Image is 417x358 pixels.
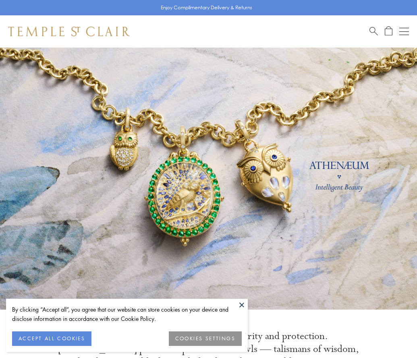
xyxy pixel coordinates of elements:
[161,4,252,12] p: Enjoy Complimentary Delivery & Returns
[8,27,130,36] img: Temple St. Clair
[399,27,409,36] button: Open navigation
[369,26,378,36] a: Search
[385,26,392,36] a: Open Shopping Bag
[169,331,242,346] button: COOKIES SETTINGS
[12,305,242,323] div: By clicking “Accept all”, you agree that our website can store cookies on your device and disclos...
[12,331,91,346] button: ACCEPT ALL COOKIES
